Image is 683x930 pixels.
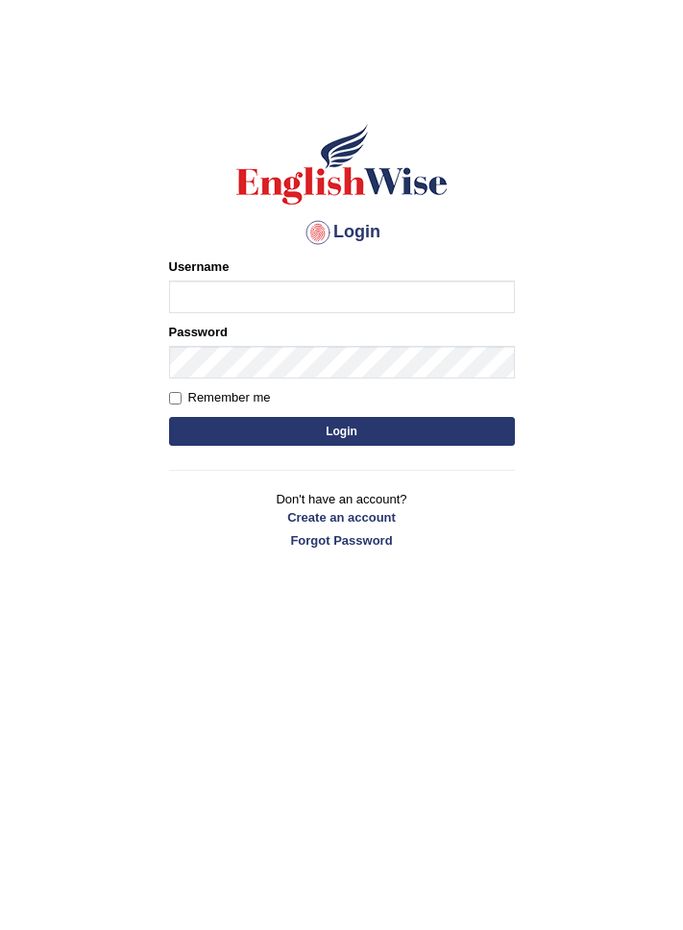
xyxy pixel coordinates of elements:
label: Remember me [169,388,271,407]
button: Login [169,417,515,446]
input: Remember me [169,392,182,404]
h4: Login [169,217,515,248]
p: Don't have an account? [169,490,515,550]
label: Password [169,323,228,341]
a: Create an account [169,508,515,526]
label: Username [169,257,230,276]
img: Logo of English Wise sign in for intelligent practice with AI [232,121,451,208]
a: Forgot Password [169,531,515,550]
